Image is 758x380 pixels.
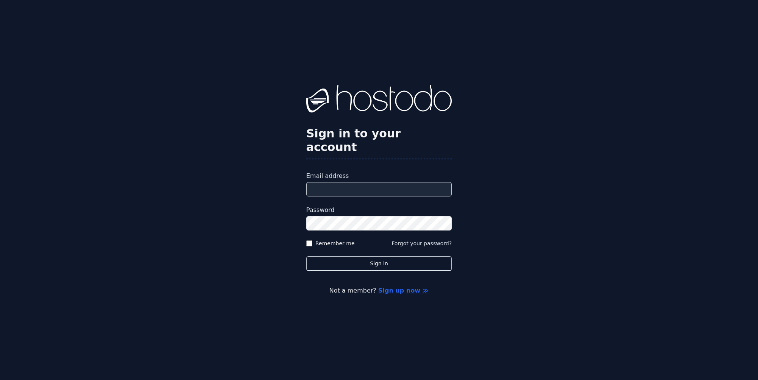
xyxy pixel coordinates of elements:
[306,171,452,181] label: Email address
[306,206,452,215] label: Password
[306,127,452,154] h2: Sign in to your account
[378,287,429,294] a: Sign up now ≫
[306,256,452,271] button: Sign in
[306,85,452,115] img: Hostodo
[36,286,722,295] p: Not a member?
[392,240,452,247] button: Forgot your password?
[315,240,355,247] label: Remember me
